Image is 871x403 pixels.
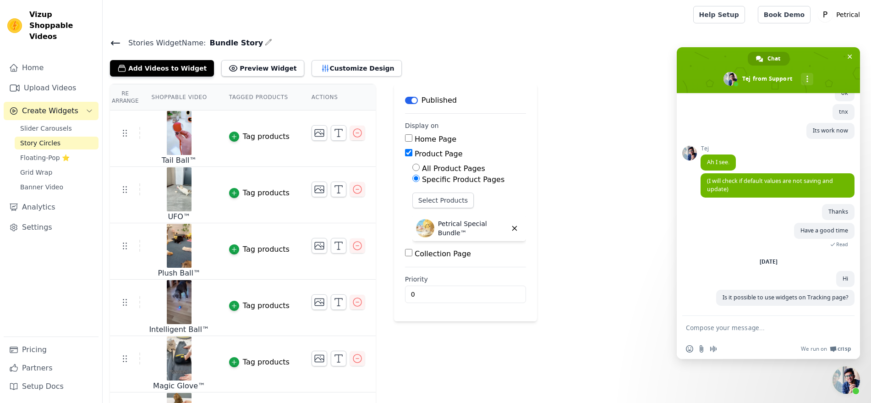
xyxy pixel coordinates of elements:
th: Tagged Products [218,84,301,110]
button: Change Thumbnail [312,238,327,254]
textarea: Compose your message... [686,316,833,339]
button: P Petrical [818,6,864,23]
button: Create Widgets [4,102,99,120]
label: Home Page [415,135,456,144]
a: Book Demo [758,6,811,23]
img: vizup-images-3c4b.png [166,111,192,155]
button: Change Thumbnail [312,125,327,141]
span: Insert an emoji [686,345,693,353]
th: Shoppable Video [140,84,218,110]
a: Analytics [4,198,99,216]
button: Tag products [229,357,290,368]
span: Create Widgets [22,105,78,116]
a: Slider Carousels [15,122,99,135]
button: Select Products [412,193,474,208]
a: Grid Wrap [15,166,99,179]
div: Tag products [243,300,290,311]
button: Add Videos to Widget [110,60,214,77]
img: Vizup [7,18,22,33]
span: Read [836,241,848,248]
button: Tag products [229,244,290,255]
div: Tail Ball™ [141,155,217,166]
a: Settings [4,218,99,237]
p: Published [422,95,457,106]
div: Intelligent Ball™ [141,324,217,335]
span: Is it possible to use widgets on Tracking page? [723,293,848,301]
label: Priority [405,275,526,284]
button: Delete widget [507,221,522,236]
span: Bundle Story [206,38,263,49]
span: Stories Widget Name: [121,38,206,49]
a: We run onCrisp [801,345,851,353]
th: Re Arrange [110,84,140,110]
a: Home [4,59,99,77]
span: Tej [701,145,736,152]
legend: Display on [405,121,439,130]
span: Send a file [698,345,705,353]
a: Banner Video [15,181,99,193]
span: Close chat [845,52,855,61]
span: Audio message [710,345,717,353]
label: Collection Page [415,249,471,258]
a: Setup Docs [4,377,99,396]
span: Grid Wrap [20,168,52,177]
span: tnx [839,108,848,116]
img: vizup-images-a5d1.png [166,167,192,211]
span: (I will check if default values are not saving and update) [707,177,833,193]
span: Hi [843,275,848,282]
div: Tag products [243,188,290,199]
div: Tag products [243,357,290,368]
span: Ah I see. [707,158,729,166]
a: Close chat [833,366,860,394]
a: Story Circles [15,137,99,149]
span: Vizup Shoppable Videos [29,9,95,42]
a: Partners [4,359,99,377]
img: Petrical Special Bundle™ [416,219,434,237]
label: Specific Product Pages [422,175,504,184]
button: Tag products [229,300,290,311]
a: Chat [748,52,789,66]
div: UFO™ [141,211,217,222]
button: Change Thumbnail [312,182,327,197]
img: vizup-images-d5f8.png [166,280,192,324]
span: Slider Carousels [20,124,72,133]
button: Tag products [229,131,290,142]
button: Tag products [229,188,290,199]
span: Banner Video [20,182,63,192]
button: Change Thumbnail [312,351,327,366]
div: Tag products [243,131,290,142]
span: Story Circles [20,138,60,148]
button: Change Thumbnail [312,294,327,310]
div: Tag products [243,244,290,255]
img: vizup-images-7563.png [166,224,192,268]
span: Chat [767,52,780,66]
th: Actions [301,84,376,110]
label: Product Page [415,149,463,158]
button: Preview Widget [221,60,304,77]
label: All Product Pages [422,164,485,173]
a: Floating-Pop ⭐ [15,151,99,164]
span: We run on [801,345,827,353]
a: Pricing [4,341,99,359]
span: Its work now [813,127,848,134]
span: Crisp [838,345,851,353]
a: Upload Videos [4,79,99,97]
span: Have a good time [800,226,848,234]
text: P [823,10,827,19]
div: Plush Ball™ [141,268,217,279]
span: Thanks [828,208,848,215]
button: Customize Design [312,60,402,77]
p: Petrical [833,6,864,23]
div: [DATE] [760,259,778,265]
a: Help Setup [693,6,745,23]
div: Edit Name [265,37,272,49]
img: vizup-images-7100.png [166,337,192,381]
div: Magic Glove™ [141,381,217,392]
span: Floating-Pop ⭐ [20,153,70,162]
p: Petrical Special Bundle™ [438,219,507,237]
